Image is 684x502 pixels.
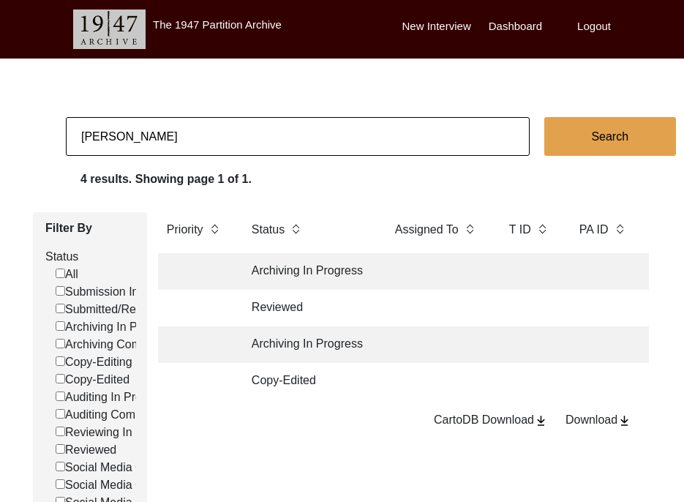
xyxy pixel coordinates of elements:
[544,117,676,156] button: Search
[534,414,548,427] img: download-button.png
[167,221,203,239] label: Priority
[56,304,65,313] input: Submitted/Received
[577,18,611,35] label: Logout
[56,283,189,301] label: Submission In Progress
[56,371,129,389] label: Copy-Edited
[80,171,252,188] label: 4 results. Showing page 1 of 1.
[56,269,65,278] input: All
[395,221,459,239] label: Assigned To
[56,318,176,336] label: Archiving In Progress
[565,411,631,429] div: Download
[434,411,548,429] div: CartoDB Download
[615,221,625,237] img: sort-button.png
[56,459,243,476] label: Social Media Curation In Progress
[56,406,168,424] label: Auditing Completed
[243,363,375,400] td: Copy-Edited
[56,427,65,436] input: Reviewing In Progress
[489,18,542,35] label: Dashboard
[56,374,65,383] input: Copy-Edited
[56,321,65,331] input: Archiving In Progress
[56,353,195,371] label: Copy-Editing In Progress
[465,221,475,237] img: sort-button.png
[56,409,65,419] input: Auditing Completed
[56,424,182,441] label: Reviewing In Progress
[243,326,375,363] td: Archiving In Progress
[56,392,65,401] input: Auditing In Progress
[45,248,136,266] label: Status
[56,479,65,489] input: Social Media Curated
[290,221,301,237] img: sort-button.png
[209,221,219,237] img: sort-button.png
[537,221,547,237] img: sort-button.png
[66,117,530,156] input: Search...
[509,221,531,239] label: T ID
[252,221,285,239] label: Status
[579,221,609,239] label: PA ID
[56,441,116,459] label: Reviewed
[56,339,65,348] input: Archiving Completed
[56,301,170,318] label: Submitted/Received
[56,444,65,454] input: Reviewed
[56,476,177,494] label: Social Media Curated
[56,356,65,366] input: Copy-Editing In Progress
[402,18,471,35] label: New Interview
[243,290,375,326] td: Reviewed
[73,10,146,49] img: header-logo.png
[56,266,78,283] label: All
[56,336,173,353] label: Archiving Completed
[45,220,136,237] label: Filter By
[56,286,65,296] input: Submission In Progress
[56,389,170,406] label: Auditing In Progress
[56,462,65,471] input: Social Media Curation In Progress
[243,253,375,290] td: Archiving In Progress
[617,414,631,427] img: download-button.png
[153,18,282,31] label: The 1947 Partition Archive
